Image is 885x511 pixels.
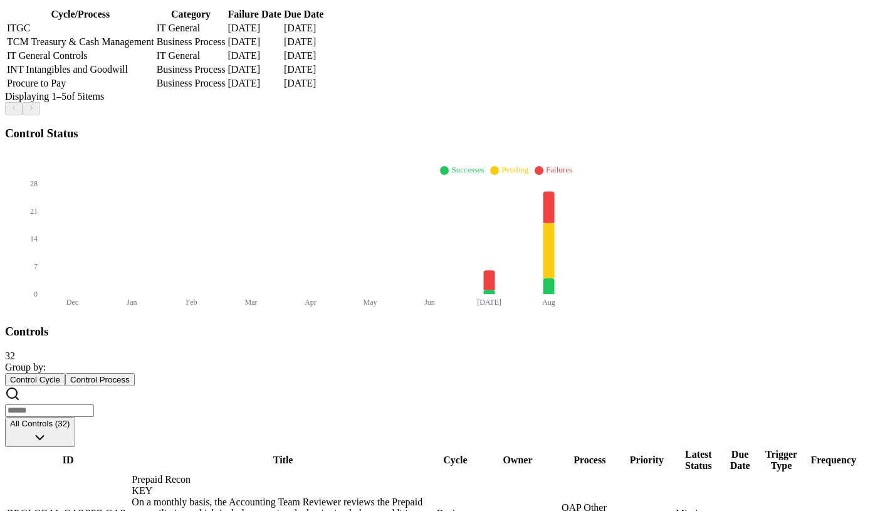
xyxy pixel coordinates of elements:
[227,50,281,62] td: [DATE]
[156,77,226,90] td: Business Process
[620,448,674,472] th: Priority
[227,36,281,48] td: [DATE]
[5,325,880,339] h3: Controls
[6,50,155,62] td: IT General Controls
[451,165,484,174] span: Successes
[5,373,65,386] button: Control Cycle
[245,298,258,307] tspan: Mar
[5,127,880,140] h3: Control Status
[30,234,38,243] tspan: 14
[723,448,757,472] th: Due Date
[34,290,38,298] tspan: 0
[132,474,434,497] div: Prepaid Recon
[6,448,130,472] th: ID
[156,50,226,62] td: IT General
[227,77,281,90] td: [DATE]
[6,8,155,21] th: Cycle/Process
[675,448,722,472] th: Latest Status
[5,417,75,447] button: All Controls (32)
[283,36,325,48] td: [DATE]
[156,8,226,21] th: Category
[477,298,501,307] tspan: [DATE]
[65,373,135,386] button: Control Process
[30,179,38,188] tspan: 28
[283,50,325,62] td: [DATE]
[364,298,377,307] tspan: May
[5,362,46,372] span: Group by:
[6,63,155,76] td: INT Intangibles and Goodwill
[561,448,619,472] th: Process
[6,22,155,34] td: ITGC
[6,77,155,90] td: Procure to Pay
[758,448,805,472] th: Trigger Type
[283,63,325,76] td: [DATE]
[283,8,325,21] th: Due Date
[186,298,197,307] tspan: Feb
[30,207,38,216] tspan: 21
[156,63,226,76] td: Business Process
[131,448,435,472] th: Title
[476,448,560,472] th: Owner
[5,350,15,361] span: 32
[436,448,474,472] th: Cycle
[132,485,434,497] div: KEY
[227,22,281,34] td: [DATE]
[305,298,317,307] tspan: Apr
[10,419,70,428] span: All Controls (32)
[127,298,137,307] tspan: Jan
[6,36,155,48] td: TCM Treasury & Cash Management
[156,22,226,34] td: IT General
[805,448,861,472] th: Frequency
[501,165,528,174] span: Pending
[156,36,226,48] td: Business Process
[34,262,38,271] tspan: 7
[424,298,435,307] tspan: Jun
[66,298,78,307] tspan: Dec
[283,77,325,90] td: [DATE]
[227,8,281,21] th: Failure Date
[5,91,104,102] span: Displaying 1– 5 of 5 items
[227,63,281,76] td: [DATE]
[546,165,572,174] span: Failures
[542,298,555,307] tspan: Aug
[283,22,325,34] td: [DATE]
